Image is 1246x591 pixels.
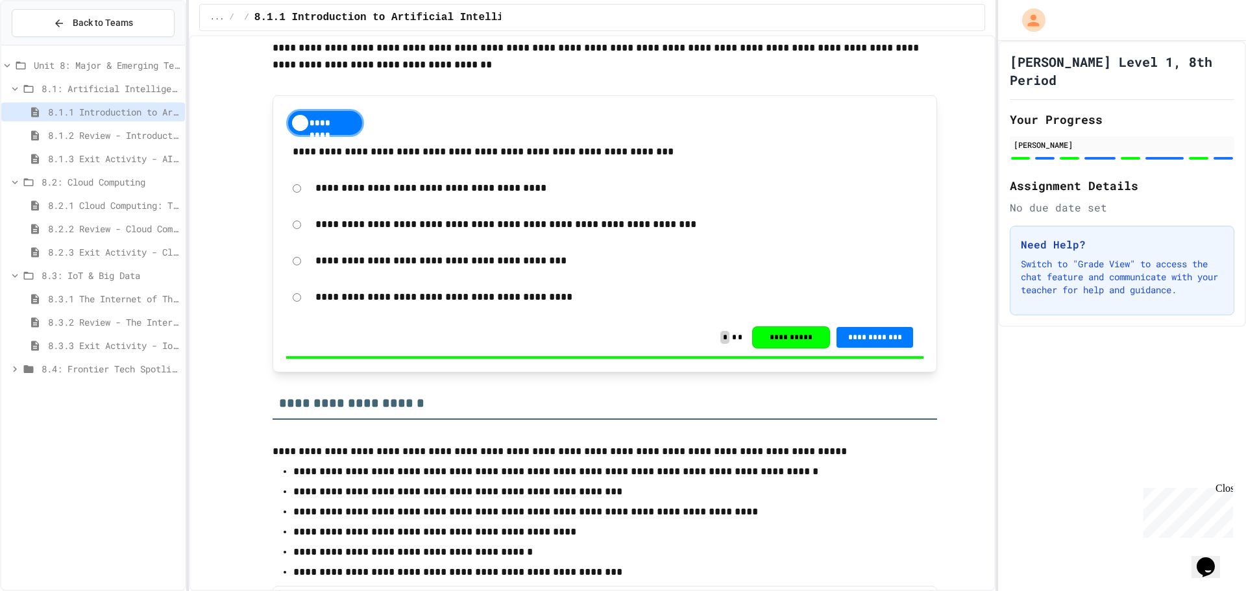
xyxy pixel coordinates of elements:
span: 8.2.3 Exit Activity - Cloud Service Detective [48,245,180,259]
span: 8.2.2 Review - Cloud Computing [48,222,180,235]
span: Unit 8: Major & Emerging Technologies [34,58,180,72]
span: 8.1.3 Exit Activity - AI Detective [48,152,180,165]
span: 8.3.1 The Internet of Things and Big Data: Our Connected Digital World [48,292,180,306]
h3: Need Help? [1021,237,1223,252]
span: 8.2.1 Cloud Computing: Transforming the Digital World [48,199,180,212]
span: 8.2: Cloud Computing [42,175,180,189]
div: [PERSON_NAME] [1014,139,1230,151]
span: / [245,12,249,23]
button: Back to Teams [12,9,175,37]
span: 8.1: Artificial Intelligence Basics [42,82,180,95]
span: 8.3: IoT & Big Data [42,269,180,282]
h2: Your Progress [1010,110,1234,128]
h1: [PERSON_NAME] Level 1, 8th Period [1010,53,1234,89]
span: ... [210,12,225,23]
h2: Assignment Details [1010,176,1234,195]
iframe: chat widget [1138,483,1233,538]
p: Switch to "Grade View" to access the chat feature and communicate with your teacher for help and ... [1021,258,1223,296]
div: My Account [1008,5,1049,35]
span: 8.3.3 Exit Activity - IoT Data Detective Challenge [48,339,180,352]
div: Chat with us now!Close [5,5,90,82]
span: 8.3.2 Review - The Internet of Things and Big Data [48,315,180,329]
span: 8.4: Frontier Tech Spotlight [42,362,180,376]
span: 8.1.1 Introduction to Artificial Intelligence [48,105,180,119]
span: / [229,12,234,23]
span: 8.1.1 Introduction to Artificial Intelligence [254,10,535,25]
span: 8.1.2 Review - Introduction to Artificial Intelligence [48,128,180,142]
iframe: chat widget [1191,539,1233,578]
span: Back to Teams [73,16,133,30]
div: No due date set [1010,200,1234,215]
